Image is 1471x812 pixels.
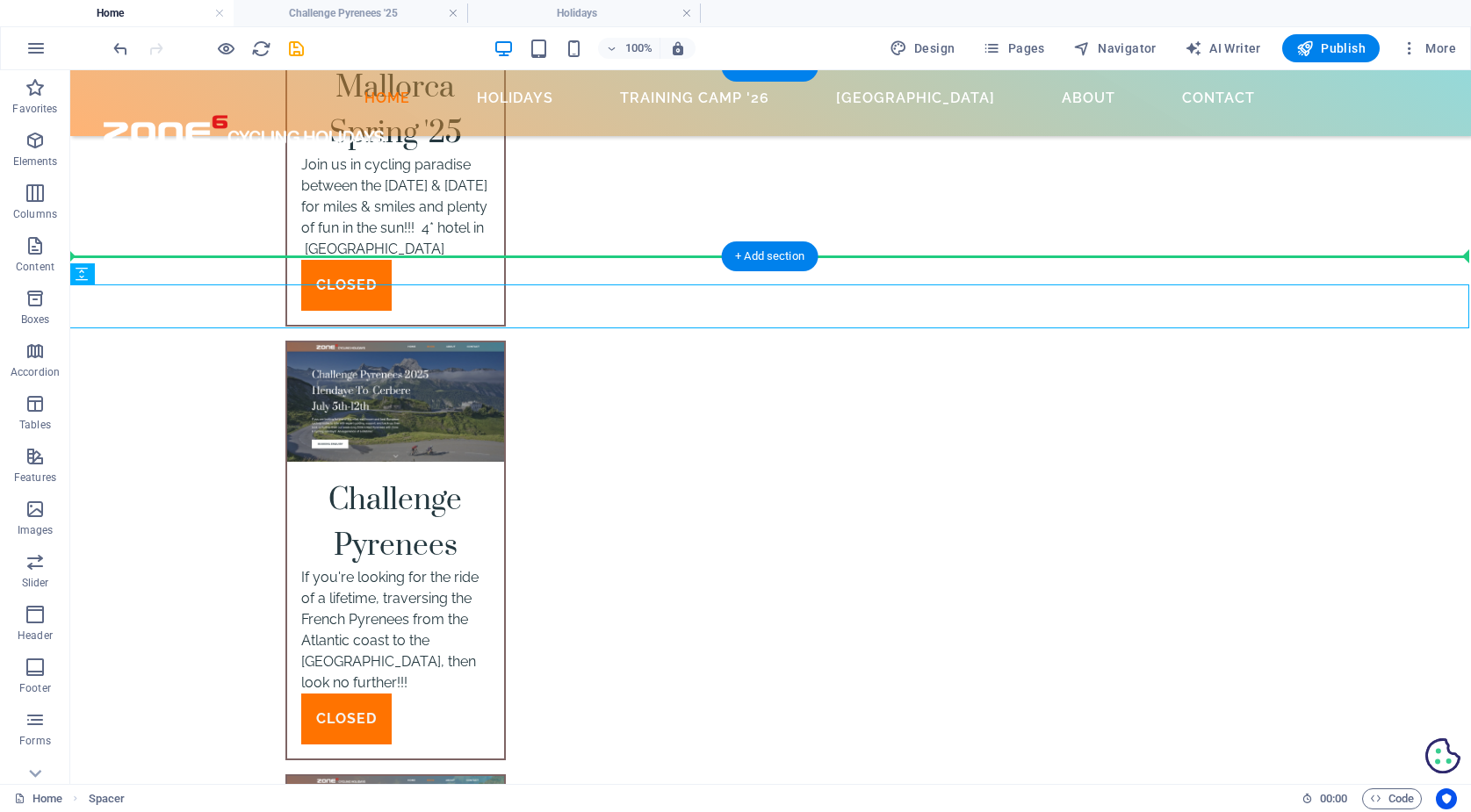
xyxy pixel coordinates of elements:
[16,260,54,274] p: Content
[1401,40,1456,57] span: More
[670,40,686,56] i: On resize automatically adjust zoom level to fit chosen device.
[624,38,653,59] h6: 100%
[1394,34,1463,62] button: More
[19,734,51,748] p: Forms
[1282,34,1380,62] button: Publish
[19,681,51,695] p: Footer
[13,207,57,221] p: Columns
[1436,788,1457,809] button: Usercentrics
[721,241,818,271] div: + Add section
[1355,668,1390,703] svg: Cookie Preferences
[1362,788,1422,809] button: Code
[110,38,131,59] button: undo
[1066,34,1164,62] button: Navigator
[1185,40,1261,57] span: AI Writer
[14,471,56,485] p: Features
[89,788,126,809] span: Click to select. Double-click to edit
[883,34,963,62] button: Design
[21,313,50,327] p: Boxes
[14,788,62,809] a: Click to cancel selection. Double-click to open Pages
[89,788,126,809] nav: breadcrumb
[1073,40,1157,57] span: Navigator
[285,38,306,59] button: save
[890,40,955,57] span: Design
[250,38,271,59] button: reload
[467,4,701,23] h4: Holidays
[1320,788,1347,809] span: 00 00
[22,576,49,590] p: Slider
[983,40,1044,57] span: Pages
[251,39,271,59] i: Reload page
[19,418,51,432] p: Tables
[1296,40,1366,57] span: Publish
[111,39,131,59] i: Undo: Duplicate elements (Ctrl+Z)
[286,39,306,59] i: Save (Ctrl+S)
[234,4,467,23] h4: Challenge Pyrenees '25
[11,365,60,379] p: Accordion
[598,38,660,59] button: 100%
[1370,788,1414,809] span: Code
[13,154,58,169] p: Elements
[12,102,57,116] p: Favorites
[883,34,963,62] div: Design (Ctrl+Alt+Y)
[1302,788,1348,809] h6: Session time
[18,523,54,537] p: Images
[1332,792,1335,805] span: :
[976,34,1051,62] button: Pages
[18,629,53,643] p: Header
[1178,34,1268,62] button: AI Writer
